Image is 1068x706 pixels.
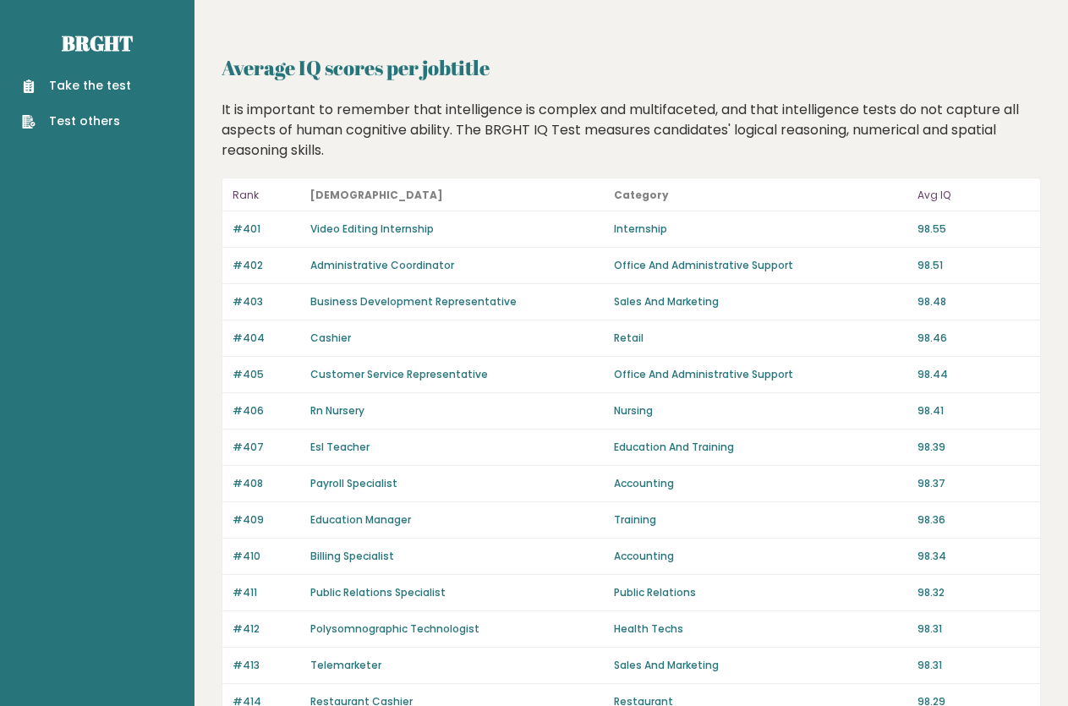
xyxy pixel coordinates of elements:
a: Public Relations Specialist [310,585,446,599]
p: Sales And Marketing [614,294,907,309]
p: Accounting [614,476,907,491]
p: Health Techs [614,621,907,637]
p: 98.31 [917,658,1030,673]
a: Business Development Representative [310,294,517,309]
p: Nursing [614,403,907,419]
p: Training [614,512,907,528]
p: #411 [233,585,300,600]
p: Retail [614,331,907,346]
a: Administrative Coordinator [310,258,454,272]
p: 98.41 [917,403,1030,419]
p: Office And Administrative Support [614,367,907,382]
p: 98.44 [917,367,1030,382]
p: Accounting [614,549,907,564]
a: Cashier [310,331,351,345]
div: It is important to remember that intelligence is complex and multifaceted, and that intelligence ... [216,100,1048,161]
p: #408 [233,476,300,491]
a: Payroll Specialist [310,476,397,490]
p: #409 [233,512,300,528]
p: Avg IQ [917,185,1030,205]
p: Rank [233,185,300,205]
a: Rn Nursery [310,403,364,418]
p: #406 [233,403,300,419]
p: #403 [233,294,300,309]
p: 98.39 [917,440,1030,455]
p: Internship [614,222,907,237]
a: Customer Service Representative [310,367,488,381]
a: Billing Specialist [310,549,394,563]
p: Education And Training [614,440,907,455]
p: #410 [233,549,300,564]
p: #402 [233,258,300,273]
a: Take the test [22,77,131,95]
a: Video Editing Internship [310,222,434,236]
p: 98.55 [917,222,1030,237]
p: Sales And Marketing [614,658,907,673]
p: 98.46 [917,331,1030,346]
p: #412 [233,621,300,637]
p: 98.34 [917,549,1030,564]
a: Brght [62,30,133,57]
p: 98.32 [917,585,1030,600]
p: Office And Administrative Support [614,258,907,273]
a: Education Manager [310,512,411,527]
p: #404 [233,331,300,346]
p: #405 [233,367,300,382]
p: 98.31 [917,621,1030,637]
a: Polysomnographic Technologist [310,621,479,636]
p: #413 [233,658,300,673]
p: 98.48 [917,294,1030,309]
h2: Average IQ scores per jobtitle [222,52,1041,83]
p: 98.37 [917,476,1030,491]
p: Public Relations [614,585,907,600]
a: Esl Teacher [310,440,370,454]
p: #401 [233,222,300,237]
p: 98.51 [917,258,1030,273]
p: 98.36 [917,512,1030,528]
a: Telemarketer [310,658,381,672]
a: Test others [22,112,131,130]
p: #407 [233,440,300,455]
b: [DEMOGRAPHIC_DATA] [310,188,443,202]
b: Category [614,188,669,202]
